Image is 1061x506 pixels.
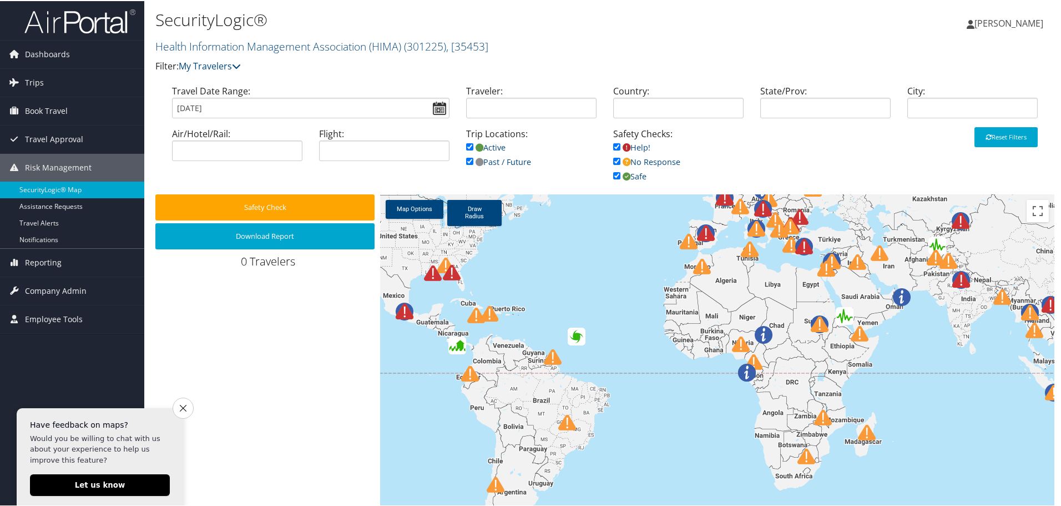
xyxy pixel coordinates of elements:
a: [PERSON_NAME] [967,6,1054,39]
span: Book Travel [25,96,68,124]
div: State/Prov: [752,83,899,126]
span: Reporting [25,248,62,275]
span: Company Admin [25,276,87,304]
div: Country: [605,83,752,126]
img: airportal-logo.png [24,7,135,33]
a: Help! [613,141,650,152]
div: Traveler: [458,83,605,126]
span: , [ 35453 ] [446,38,488,53]
div: Trip Locations: [458,126,605,179]
p: Filter: [155,58,755,73]
a: Past / Future [466,156,531,166]
div: Flight: [311,126,458,169]
span: ( 301225 ) [404,38,446,53]
div: Green alert for tropical cyclone JERRY-25. Population affected by Category 1 (120 km/h) wind spee... [568,327,585,344]
span: Risk Management [25,153,92,181]
div: Green earthquake alert (Magnitude 5.1M, Depth:10km) in Afghanistan 07/10/2025 11:35 UTC, 60 thous... [928,236,946,253]
div: 0 Travelers [155,253,380,274]
a: Map Options [386,199,443,218]
a: Safe [613,170,646,181]
button: Toggle fullscreen view [1027,199,1049,221]
a: My Travelers [179,59,241,71]
button: Download Report [155,222,375,248]
a: No Response [613,156,680,166]
span: Trips [25,68,44,96]
div: Air/Hotel/Rail: [164,126,311,169]
button: Safety Check [155,193,375,219]
button: Reset Filters [974,126,1038,146]
div: Green earthquake alert (Magnitude 4.6M, Depth:10km) in Saudi Arabia 07/10/2025 10:10 UTC, No peop... [836,306,853,324]
span: [PERSON_NAME] [974,16,1043,28]
div: City: [899,83,1046,126]
a: Active [466,141,506,152]
a: Health Information Management Association (HIMA) [155,38,488,53]
div: Safety Checks: [605,126,752,193]
h1: SecurityLogic® [155,7,755,31]
div: Travel Date Range: [164,83,458,126]
span: Employee Tools [25,304,83,332]
a: Draw Radius [447,199,502,225]
span: Dashboards [25,39,70,67]
div: Green flood alert in Panama [448,335,466,353]
span: Travel Approval [25,124,83,152]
